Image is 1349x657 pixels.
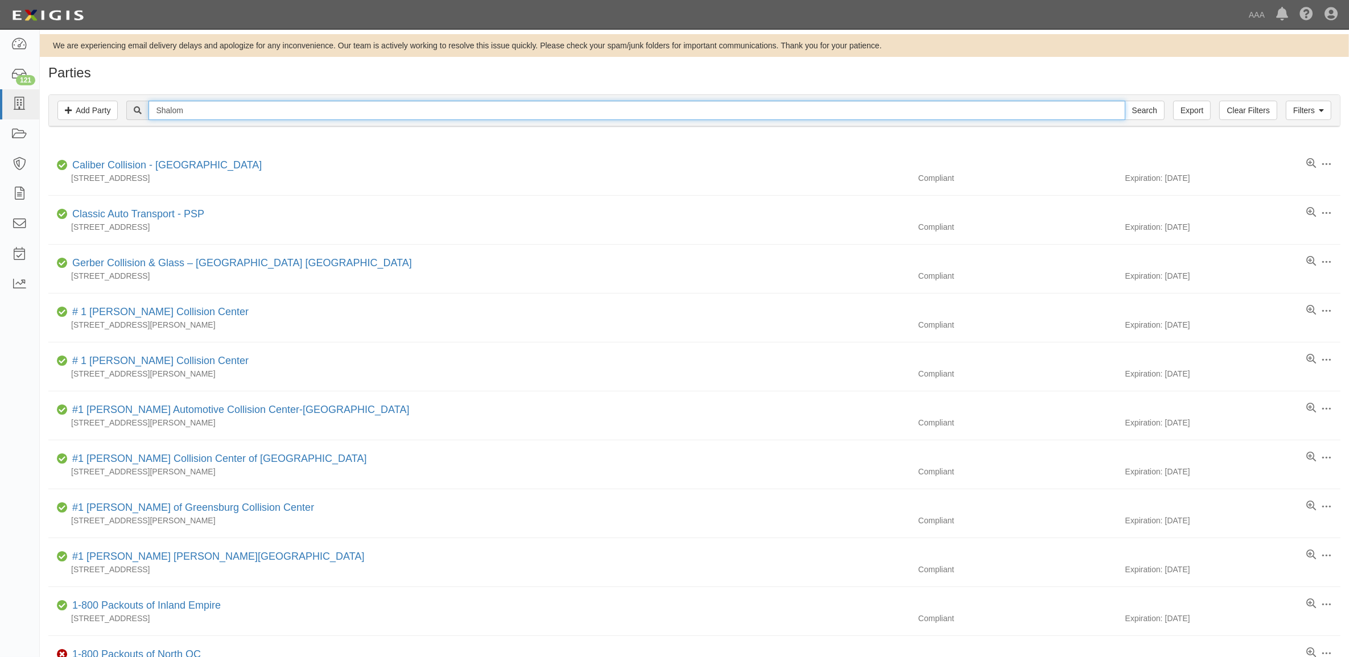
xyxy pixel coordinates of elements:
[9,5,87,26] img: logo-5460c22ac91f19d4615b14bd174203de0afe785f0fc80cf4dbbc73dc1793850b.png
[910,466,1125,477] div: Compliant
[1125,172,1341,184] div: Expiration: [DATE]
[48,564,910,575] div: [STREET_ADDRESS]
[148,101,1125,120] input: Search
[68,207,204,222] div: Classic Auto Transport - PSP
[57,101,118,120] a: Add Party
[48,515,910,526] div: [STREET_ADDRESS][PERSON_NAME]
[48,613,910,624] div: [STREET_ADDRESS]
[910,319,1125,330] div: Compliant
[910,270,1125,282] div: Compliant
[68,256,412,271] div: Gerber Collision & Glass – Houston Brighton
[57,357,68,365] i: Compliant
[16,75,35,85] div: 121
[72,208,204,220] a: Classic Auto Transport - PSP
[1306,158,1316,170] a: View results summary
[910,613,1125,624] div: Compliant
[48,270,910,282] div: [STREET_ADDRESS]
[72,159,262,171] a: Caliber Collision - [GEOGRAPHIC_DATA]
[1306,501,1316,512] a: View results summary
[1125,270,1341,282] div: Expiration: [DATE]
[68,549,364,564] div: #1 Cochran Robinson Township
[1125,417,1341,428] div: Expiration: [DATE]
[57,553,68,561] i: Compliant
[1306,549,1316,561] a: View results summary
[48,65,1340,80] h1: Parties
[72,257,412,268] a: Gerber Collision & Glass – [GEOGRAPHIC_DATA] [GEOGRAPHIC_DATA]
[72,600,221,611] a: 1-800 Packouts of Inland Empire
[57,504,68,512] i: Compliant
[57,602,68,610] i: Compliant
[1306,256,1316,267] a: View results summary
[1306,354,1316,365] a: View results summary
[910,417,1125,428] div: Compliant
[68,452,367,466] div: #1 Cochran Collision Center of Greensburg
[910,515,1125,526] div: Compliant
[48,221,910,233] div: [STREET_ADDRESS]
[1219,101,1277,120] a: Clear Filters
[1125,368,1341,379] div: Expiration: [DATE]
[1173,101,1211,120] a: Export
[910,172,1125,184] div: Compliant
[1125,515,1341,526] div: Expiration: [DATE]
[910,221,1125,233] div: Compliant
[72,306,249,317] a: # 1 [PERSON_NAME] Collision Center
[68,158,262,173] div: Caliber Collision - Gainesville
[1243,3,1270,26] a: AAA
[57,259,68,267] i: Compliant
[72,502,314,513] a: #1 [PERSON_NAME] of Greensburg Collision Center
[1306,452,1316,463] a: View results summary
[1306,598,1316,610] a: View results summary
[1306,207,1316,218] a: View results summary
[57,455,68,463] i: Compliant
[68,305,249,320] div: # 1 Cochran Collision Center
[72,453,367,464] a: #1 [PERSON_NAME] Collision Center of [GEOGRAPHIC_DATA]
[1306,403,1316,414] a: View results summary
[57,162,68,170] i: Compliant
[1125,101,1165,120] input: Search
[910,564,1125,575] div: Compliant
[72,404,410,415] a: #1 [PERSON_NAME] Automotive Collision Center-[GEOGRAPHIC_DATA]
[48,368,910,379] div: [STREET_ADDRESS][PERSON_NAME]
[48,319,910,330] div: [STREET_ADDRESS][PERSON_NAME]
[57,210,68,218] i: Compliant
[1125,221,1341,233] div: Expiration: [DATE]
[57,308,68,316] i: Compliant
[68,354,249,369] div: # 1 Cochran Collision Center
[910,368,1125,379] div: Compliant
[1125,613,1341,624] div: Expiration: [DATE]
[72,551,364,562] a: #1 [PERSON_NAME] [PERSON_NAME][GEOGRAPHIC_DATA]
[48,172,910,184] div: [STREET_ADDRESS]
[40,40,1349,51] div: We are experiencing email delivery delays and apologize for any inconvenience. Our team is active...
[1125,466,1341,477] div: Expiration: [DATE]
[68,598,221,613] div: 1-800 Packouts of Inland Empire
[1306,305,1316,316] a: View results summary
[1286,101,1331,120] a: Filters
[1125,564,1341,575] div: Expiration: [DATE]
[68,403,410,418] div: #1 Cochran Automotive Collision Center-Monroeville
[68,501,314,515] div: #1 Cochran of Greensburg Collision Center
[48,466,910,477] div: [STREET_ADDRESS][PERSON_NAME]
[48,417,910,428] div: [STREET_ADDRESS][PERSON_NAME]
[1125,319,1341,330] div: Expiration: [DATE]
[1300,8,1313,22] i: Help Center - Complianz
[57,406,68,414] i: Compliant
[72,355,249,366] a: # 1 [PERSON_NAME] Collision Center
